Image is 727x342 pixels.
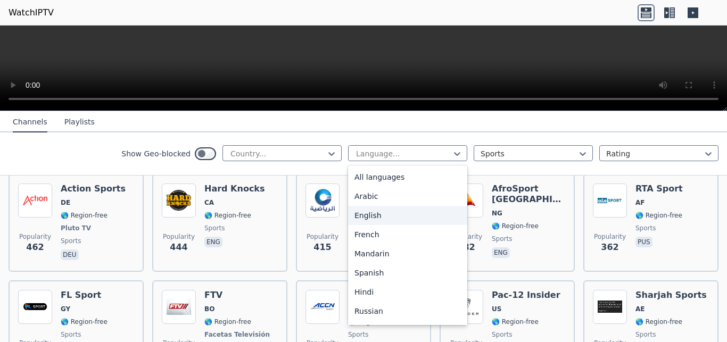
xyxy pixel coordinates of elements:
[635,290,707,301] h6: Sharjah Sports
[348,321,467,340] div: Portuguese
[204,224,225,232] span: sports
[348,263,467,282] div: Spanish
[635,237,652,247] p: pus
[348,302,467,321] div: Russian
[635,318,682,326] span: 🌎 Region-free
[18,183,52,218] img: Action Sports
[492,183,565,205] h6: AfroSport [GEOGRAPHIC_DATA]
[492,290,560,301] h6: Pac-12 Insider
[61,198,70,207] span: DE
[635,183,683,194] h6: RTA Sport
[61,237,81,245] span: sports
[492,318,539,326] span: 🌎 Region-free
[593,290,627,324] img: Sharjah Sports
[204,237,222,247] p: eng
[163,232,195,241] span: Popularity
[162,183,196,218] img: Hard Knocks
[635,224,656,232] span: sports
[61,183,126,194] h6: Action Sports
[594,232,626,241] span: Popularity
[204,183,265,194] h6: Hard Knocks
[348,225,467,244] div: French
[61,318,108,326] span: 🌎 Region-free
[492,235,512,243] span: sports
[492,247,510,258] p: eng
[348,206,467,225] div: English
[305,183,340,218] img: Oman Sports TV
[61,211,108,220] span: 🌎 Region-free
[204,305,214,313] span: BO
[26,241,44,254] span: 462
[204,290,272,301] h6: FTV
[635,330,656,339] span: sports
[307,232,338,241] span: Popularity
[9,6,54,19] a: WatchIPTV
[348,168,467,187] div: All languages
[204,330,270,339] span: Facetas Televisión
[204,318,251,326] span: 🌎 Region-free
[635,198,645,207] span: AF
[19,232,51,241] span: Popularity
[61,330,81,339] span: sports
[348,244,467,263] div: Mandarin
[348,282,467,302] div: Hindi
[348,330,368,339] span: sports
[635,211,682,220] span: 🌎 Region-free
[313,241,331,254] span: 415
[305,290,340,324] img: ACC Network
[61,249,79,260] p: deu
[204,211,251,220] span: 🌎 Region-free
[61,290,108,301] h6: FL Sport
[61,305,70,313] span: GY
[204,198,214,207] span: CA
[492,222,539,230] span: 🌎 Region-free
[18,290,52,324] img: FL Sport
[162,290,196,324] img: FTV
[601,241,618,254] span: 362
[121,148,191,159] label: Show Geo-blocked
[492,330,512,339] span: sports
[61,224,91,232] span: Pluto TV
[593,183,627,218] img: RTA Sport
[64,112,95,132] button: Playlists
[348,187,467,206] div: Arabic
[492,305,501,313] span: US
[13,112,47,132] button: Channels
[492,209,502,218] span: NG
[170,241,187,254] span: 444
[635,305,645,313] span: AE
